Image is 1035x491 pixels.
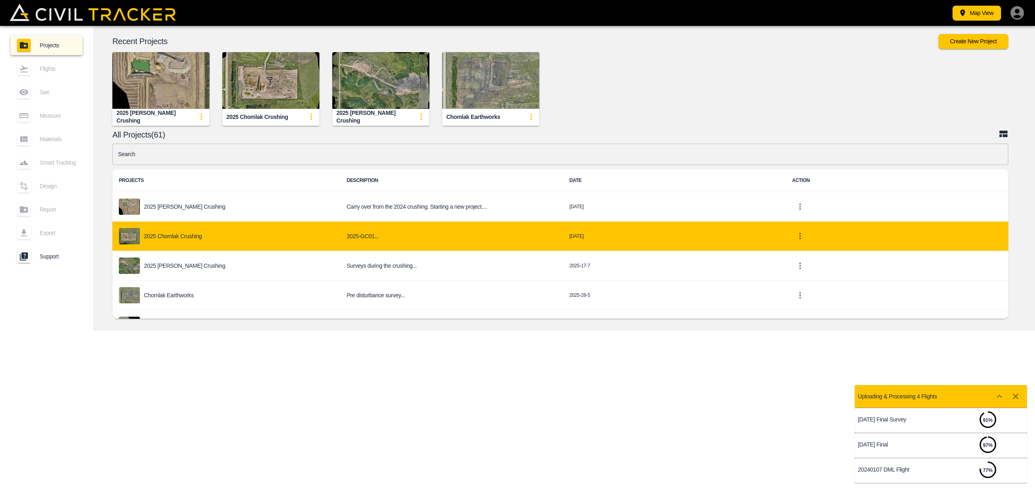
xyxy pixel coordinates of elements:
[40,253,76,260] span: Support
[858,393,937,400] p: Uploading & Processing 4 Flights
[563,281,786,310] td: 2025-28-5
[119,317,140,333] img: project-image
[222,52,319,109] img: 2025 Chomlak Crushing
[144,203,225,210] p: 2025 [PERSON_NAME] Crushing
[858,441,941,448] p: [DATE] Final
[226,113,288,121] div: 2025 Chomlak Crushing
[119,228,140,244] img: project-image
[112,38,938,44] p: Recent Projects
[112,169,340,192] th: PROJECTS
[442,52,539,109] img: Chomlak Earthworks
[983,417,993,423] strong: 91 %
[11,247,82,266] a: Support
[953,6,1001,21] button: Map View
[346,231,556,241] h6: 2025-GC01
[346,202,556,212] h6: Carry over from the 2024 crushing. Starting a new project.
[193,109,209,125] button: update-card-details
[40,42,76,49] span: Projects
[446,113,500,121] div: Chomlak Earthworks
[116,109,193,124] div: 2025 [PERSON_NAME] Crushing
[858,416,941,423] p: [DATE] Final Survey
[983,442,993,448] strong: 97 %
[858,466,941,473] p: 20240107 DML Flight
[119,258,140,274] img: project-image
[786,169,1008,192] th: ACTION
[10,4,176,21] img: Civil Tracker
[144,292,194,298] p: Chomlak Earthworks
[563,169,786,192] th: DATE
[332,52,429,109] img: 2025 Schultz Crushing
[144,262,225,269] p: 2025 [PERSON_NAME] Crushing
[983,468,993,473] strong: 77 %
[563,222,786,251] td: [DATE]
[346,261,556,271] h6: Surveys during the crushing
[523,109,539,125] button: update-card-details
[112,131,999,138] p: All Projects(61)
[413,109,429,125] button: update-card-details
[563,310,786,340] td: 2025-24-4
[346,290,556,301] h6: Pre disturbance survey
[11,36,82,55] a: Projects
[563,251,786,281] td: 2025-17-7
[563,192,786,222] td: [DATE]
[303,109,319,125] button: update-card-details
[336,109,413,124] div: 2025 [PERSON_NAME] Crushing
[119,199,140,215] img: project-image
[112,52,209,109] img: 2025 Dingman Crushing
[991,388,1008,404] button: Show more
[119,287,140,303] img: project-image
[144,233,202,239] p: 2025 Chomlak Crushing
[938,34,1008,49] button: Create New Project
[340,169,563,192] th: DESCRIPTION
